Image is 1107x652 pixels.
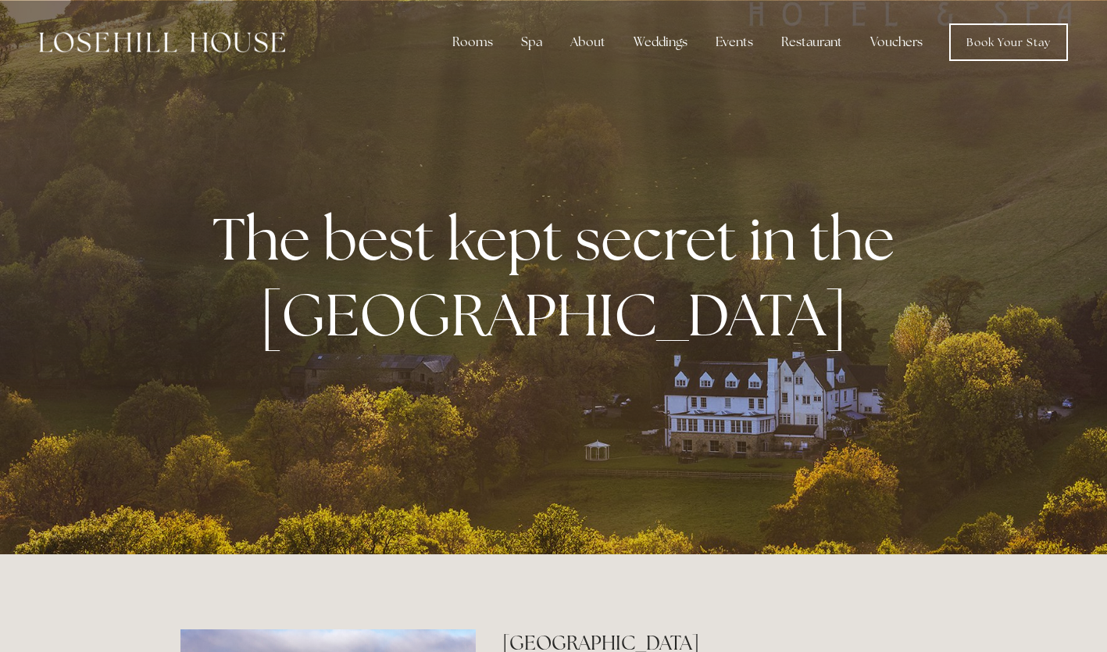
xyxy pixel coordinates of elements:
a: Book Your Stay [949,23,1068,61]
div: Rooms [440,27,505,58]
strong: The best kept secret in the [GEOGRAPHIC_DATA] [212,200,907,353]
div: About [558,27,618,58]
img: Losehill House [39,32,285,52]
div: Weddings [621,27,700,58]
div: Spa [509,27,555,58]
a: Vouchers [858,27,935,58]
div: Restaurant [769,27,855,58]
div: Events [703,27,766,58]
